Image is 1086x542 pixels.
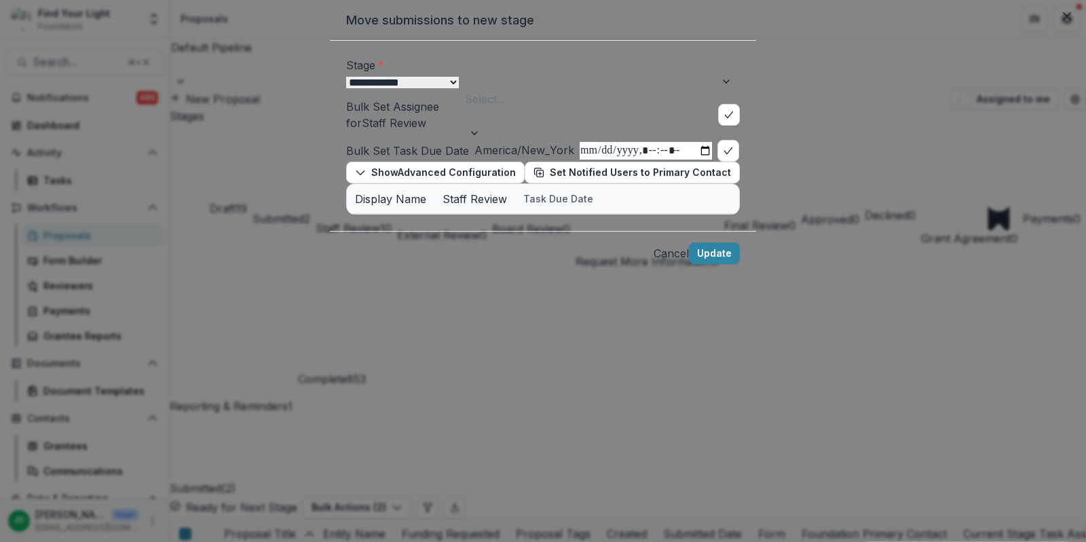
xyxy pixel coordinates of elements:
[346,162,525,183] button: ShowAdvanced Configuration
[474,144,574,157] span: America/New_York
[515,184,685,213] div: Task Due Date
[689,242,740,264] button: Update
[525,162,740,183] button: Set Notified Users to Primary Contact
[717,140,739,162] button: bulk-confirm-option
[346,98,458,131] p: Bulk Set Assignee for Staff Review
[465,91,711,107] div: Select...
[718,104,740,126] button: bulk-confirm-option
[347,184,434,213] div: Display Name
[346,58,384,72] label: Stage
[434,184,515,213] div: Staff Review
[434,191,515,207] div: Staff Review
[1056,5,1078,27] button: Close
[346,143,469,159] p: Bulk Set Task Due Date
[347,191,434,207] div: Display Name
[515,192,601,206] div: Task Due Date
[654,245,689,261] button: Cancel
